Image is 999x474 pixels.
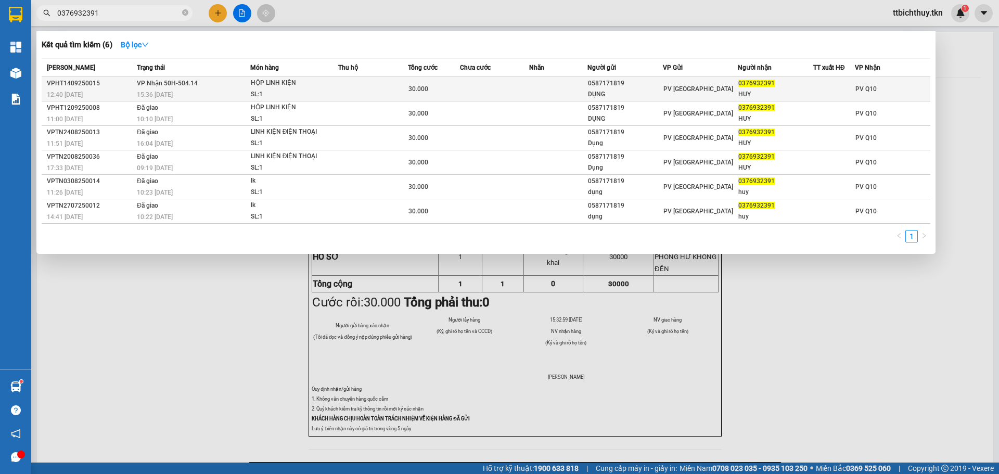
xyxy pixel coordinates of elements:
[663,110,733,117] span: PV [GEOGRAPHIC_DATA]
[142,41,149,48] span: down
[918,230,930,242] button: right
[47,176,134,187] div: VPTN0308250014
[893,230,905,242] button: left
[663,85,733,93] span: PV [GEOGRAPHIC_DATA]
[855,183,877,190] span: PV Q10
[588,176,662,187] div: 0587171819
[112,36,157,53] button: Bộ lọcdown
[137,104,158,111] span: Đã giao
[47,151,134,162] div: VPTN2008250036
[408,64,438,71] span: Tổng cước
[42,40,112,50] h3: Kết quả tìm kiếm ( 6 )
[918,230,930,242] li: Next Page
[588,211,662,222] div: dụng
[137,80,198,87] span: VP Nhận 50H-504.14
[663,159,733,166] span: PV [GEOGRAPHIC_DATA]
[738,177,775,185] span: 0376932391
[20,380,23,383] sup: 1
[408,183,428,190] span: 30.000
[738,162,813,173] div: HUY
[855,110,877,117] span: PV Q10
[47,200,134,211] div: VPTN2707250012
[137,116,173,123] span: 10:10 [DATE]
[137,153,158,160] span: Đã giao
[588,151,662,162] div: 0587171819
[11,429,21,439] span: notification
[738,89,813,100] div: HUY
[43,9,50,17] span: search
[896,233,902,239] span: left
[137,202,158,209] span: Đã giao
[137,129,158,136] span: Đã giao
[905,230,918,242] li: 1
[855,159,877,166] span: PV Q10
[182,8,188,18] span: close-circle
[855,208,877,215] span: PV Q10
[251,126,329,138] div: LINH KIỆN ĐIỆN THOẠI
[663,64,683,71] span: VP Gửi
[137,64,165,71] span: Trạng thái
[588,138,662,149] div: Dụng
[408,208,428,215] span: 30.000
[251,151,329,162] div: LINH KIỆN ĐIỆN THOẠI
[47,127,134,138] div: VPTN2408250013
[182,9,188,16] span: close-circle
[251,200,329,211] div: lk
[588,200,662,211] div: 0587171819
[251,211,329,223] div: SL: 1
[738,129,775,136] span: 0376932391
[137,177,158,185] span: Đã giao
[588,89,662,100] div: DỤNG
[47,64,95,71] span: [PERSON_NAME]
[587,64,616,71] span: Người gửi
[738,187,813,198] div: huy
[137,140,173,147] span: 16:04 [DATE]
[588,113,662,124] div: DỤNG
[10,381,21,392] img: warehouse-icon
[893,230,905,242] li: Previous Page
[588,162,662,173] div: Dụng
[11,405,21,415] span: question-circle
[460,64,491,71] span: Chưa cước
[588,127,662,138] div: 0587171819
[251,89,329,100] div: SL: 1
[738,64,772,71] span: Người nhận
[10,68,21,79] img: warehouse-icon
[11,452,21,462] span: message
[137,91,173,98] span: 15:36 [DATE]
[738,202,775,209] span: 0376932391
[47,78,134,89] div: VPHT1409250015
[921,233,927,239] span: right
[408,134,428,142] span: 30.000
[855,134,877,142] span: PV Q10
[251,175,329,187] div: lk
[251,78,329,89] div: HỘP LINH KIỆN
[663,134,733,142] span: PV [GEOGRAPHIC_DATA]
[588,103,662,113] div: 0587171819
[738,153,775,160] span: 0376932391
[47,116,83,123] span: 11:00 [DATE]
[57,7,180,19] input: Tìm tên, số ĐT hoặc mã đơn
[338,64,358,71] span: Thu hộ
[47,213,83,221] span: 14:41 [DATE]
[663,208,733,215] span: PV [GEOGRAPHIC_DATA]
[738,80,775,87] span: 0376932391
[906,230,917,242] a: 1
[47,91,83,98] span: 12:40 [DATE]
[251,187,329,198] div: SL: 1
[738,113,813,124] div: HUY
[137,213,173,221] span: 10:22 [DATE]
[251,138,329,149] div: SL: 1
[47,140,83,147] span: 11:51 [DATE]
[855,85,877,93] span: PV Q10
[9,7,22,22] img: logo-vxr
[408,159,428,166] span: 30.000
[137,189,173,196] span: 10:23 [DATE]
[251,162,329,174] div: SL: 1
[250,64,279,71] span: Món hàng
[738,104,775,111] span: 0376932391
[813,64,845,71] span: TT xuất HĐ
[47,103,134,113] div: VPHT1209250008
[408,85,428,93] span: 30.000
[738,138,813,149] div: HUY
